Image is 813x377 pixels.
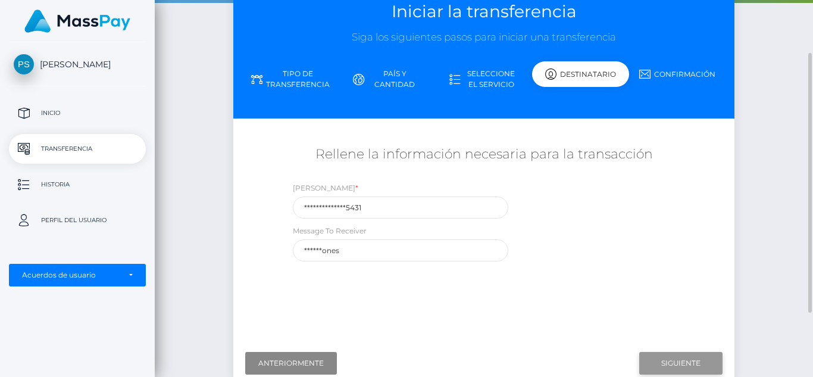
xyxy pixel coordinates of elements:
p: Perfil del usuario [14,211,141,229]
div: Destinatario [532,61,628,87]
span: [PERSON_NAME] [9,59,146,70]
button: Acuerdos de usuario [9,264,146,286]
a: Inicio [9,98,146,128]
p: Transferencia [14,140,141,158]
h3: Siga los siguientes pasos para iniciar una transferencia [242,30,726,45]
p: Historia [14,176,141,194]
a: Historia [9,170,146,200]
img: MassPay [24,10,130,33]
a: Perfil del usuario [9,205,146,235]
h5: Rellene la información necesaria para la transacción [242,145,726,164]
p: Inicio [14,104,141,122]
a: Seleccione el servicio [436,64,532,95]
a: Tipo de transferencia [242,64,339,95]
input: Anteriormente [245,352,337,375]
input: 18 digits [293,197,508,219]
a: Transferencia [9,134,146,164]
input: Siguiente [639,352,723,375]
input: Optional message to receiving bank [293,239,508,261]
a: Confirmación [628,64,725,85]
label: Message To Receiver [293,226,367,236]
div: Acuerdos de usuario [22,270,120,280]
a: País y cantidad [339,64,436,95]
label: [PERSON_NAME] [293,183,358,194]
